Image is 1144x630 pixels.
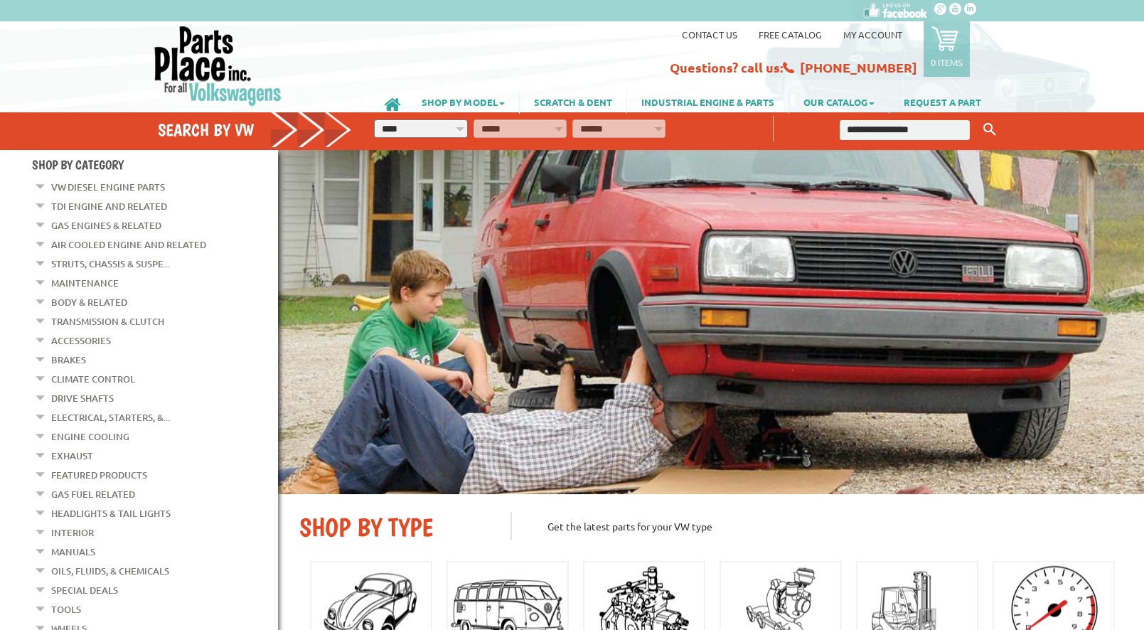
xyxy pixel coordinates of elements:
[759,28,822,41] a: Free Catalog
[51,274,119,292] a: Maintenance
[153,25,283,107] img: Parts Place Inc!
[51,562,169,580] a: Oils, Fluids, & Chemicals
[51,197,167,215] a: TDI Engine and Related
[51,255,170,273] a: Struts, Chassis & Suspe...
[51,312,164,331] a: Transmission & Clutch
[510,512,1123,540] p: Get the latest parts for your VW type
[51,523,94,542] a: Interior
[924,21,970,77] a: 0 items
[299,512,489,543] h2: SHOP BY TYPE
[520,90,626,114] a: SCRATCH & DENT
[51,351,86,369] a: Brakes
[51,389,114,407] a: Drive Shafts
[51,235,206,254] a: Air Cooled Engine and Related
[51,466,147,484] a: Featured Products
[51,485,135,503] a: Gas Fuel Related
[51,447,93,465] a: Exhaust
[789,90,889,114] a: OUR CATALOG
[51,178,165,196] a: VW Diesel Engine Parts
[278,150,1144,494] img: First slide [900x500]
[843,28,902,41] a: My Account
[931,56,963,68] p: 0 items
[979,118,1000,142] button: Keyword Search
[51,504,171,523] a: Headlights & Tail Lights
[682,28,737,41] a: Contact us
[51,543,95,561] a: Manuals
[51,331,111,350] a: Accessories
[51,600,81,619] a: Tools
[51,581,118,599] a: Special Deals
[889,90,995,114] a: REQUEST A PART
[51,408,170,427] a: Electrical, Starters, &...
[51,370,135,388] a: Climate Control
[407,90,519,114] a: SHOP BY MODEL
[51,427,129,446] a: Engine Cooling
[627,90,788,114] a: INDUSTRIAL ENGINE & PARTS
[51,216,161,235] a: Gas Engines & Related
[51,293,127,311] a: Body & Related
[158,119,353,140] h4: Search by VW
[32,157,278,172] h4: Shop By Category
